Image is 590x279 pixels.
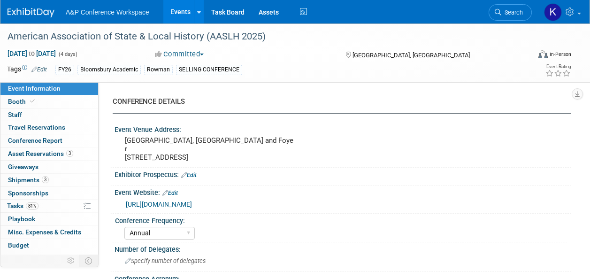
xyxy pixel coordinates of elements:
a: Tasks81% [0,200,98,212]
span: Shipments [8,176,49,184]
a: Edit [181,172,197,178]
span: Event Information [8,85,61,92]
a: Budget [0,239,98,252]
pre: [GEOGRAPHIC_DATA], [GEOGRAPHIC_DATA] and Foyer [STREET_ADDRESS] [125,136,294,162]
span: Staff [8,111,22,118]
span: Giveaways [8,163,38,170]
td: Personalize Event Tab Strip [63,255,79,267]
span: ROI, Objectives & ROO [8,255,71,262]
a: Playbook [0,213,98,225]
button: Committed [152,49,207,59]
div: Bloomsbury Academic [77,65,141,75]
a: Misc. Expenses & Credits [0,226,98,239]
div: Exhibitor Prospectus: [115,168,571,180]
i: Booth reservation complete [30,99,35,104]
img: Format-Inperson.png [538,50,548,58]
div: CONFERENCE DETAILS [113,97,564,107]
a: Sponsorships [0,187,98,200]
span: Tasks [7,202,38,209]
div: SELLING CONFERENCE [176,65,242,75]
a: Travel Reservations [0,121,98,134]
span: 81% [26,202,38,209]
span: [GEOGRAPHIC_DATA], [GEOGRAPHIC_DATA] [352,52,470,59]
span: Playbook [8,215,35,223]
img: Kristen Beach [544,3,562,21]
div: Event Website: [115,186,571,198]
div: In-Person [549,51,571,58]
span: 3 [42,176,49,183]
div: Event Venue Address: [115,123,571,134]
span: Budget [8,241,29,249]
span: [DATE] [DATE] [7,49,56,58]
span: Travel Reservations [8,124,65,131]
a: Event Information [0,82,98,95]
span: Conference Report [8,137,62,144]
a: Staff [0,108,98,121]
a: Edit [162,190,178,196]
span: 3 [66,150,73,157]
div: American Association of State & Local History (AASLH 2025) [4,28,523,45]
span: (4 days) [58,51,77,57]
a: Giveaways [0,161,98,173]
a: Shipments3 [0,174,98,186]
a: Search [489,4,532,21]
span: A&P Conference Workspace [66,8,149,16]
a: Conference Report [0,134,98,147]
div: Event Format [489,49,571,63]
a: Asset Reservations3 [0,147,98,160]
div: Conference Frequency: [115,214,567,225]
span: to [27,50,36,57]
td: Toggle Event Tabs [79,255,99,267]
div: Event Rating [545,64,571,69]
img: ExhibitDay [8,8,54,17]
div: Rowman [144,65,173,75]
div: FY26 [55,65,74,75]
span: Asset Reservations [8,150,73,157]
a: ROI, Objectives & ROO [0,252,98,265]
a: [URL][DOMAIN_NAME] [126,201,192,208]
span: Booth [8,98,37,105]
a: Booth [0,95,98,108]
div: Number of Delegates: [115,242,571,254]
span: Sponsorships [8,189,48,197]
td: Tags [7,64,47,75]
span: Search [501,9,523,16]
a: Edit [31,66,47,73]
span: Misc. Expenses & Credits [8,228,81,236]
span: Specify number of delegates [125,257,206,264]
